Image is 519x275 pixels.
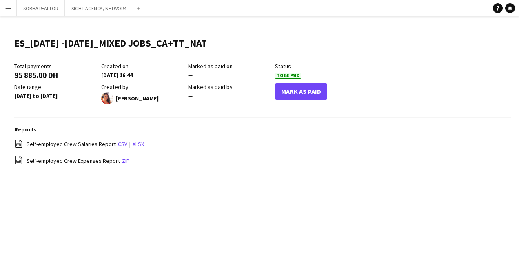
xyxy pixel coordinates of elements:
div: 95 885.00 DH [14,71,97,79]
div: Marked as paid by [188,83,271,91]
span: Self-employed Crew Salaries Report [27,140,116,148]
div: Date range [14,83,97,91]
div: [DATE] to [DATE] [14,92,97,100]
div: Status [275,62,358,70]
div: [PERSON_NAME] [101,92,184,104]
span: — [188,71,193,79]
span: To Be Paid [275,73,301,79]
div: Marked as paid on [188,62,271,70]
a: xlsx [133,140,144,148]
button: Mark As Paid [275,83,327,100]
div: Created by [101,83,184,91]
div: | [14,139,511,149]
button: SOBHA REALTOR [17,0,65,16]
button: SIGHT AGENCY / NETWORK [65,0,133,16]
h1: ES_[DATE] -[DATE]_MIXED JOBS_CA+TT_NAT [14,37,207,49]
h3: Reports [14,126,511,133]
div: Created on [101,62,184,70]
div: Total payments [14,62,97,70]
a: zip [122,157,130,164]
span: Self-employed Crew Expenses Report [27,157,120,164]
span: — [188,92,193,100]
a: csv [118,140,127,148]
div: [DATE] 16:44 [101,71,184,79]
